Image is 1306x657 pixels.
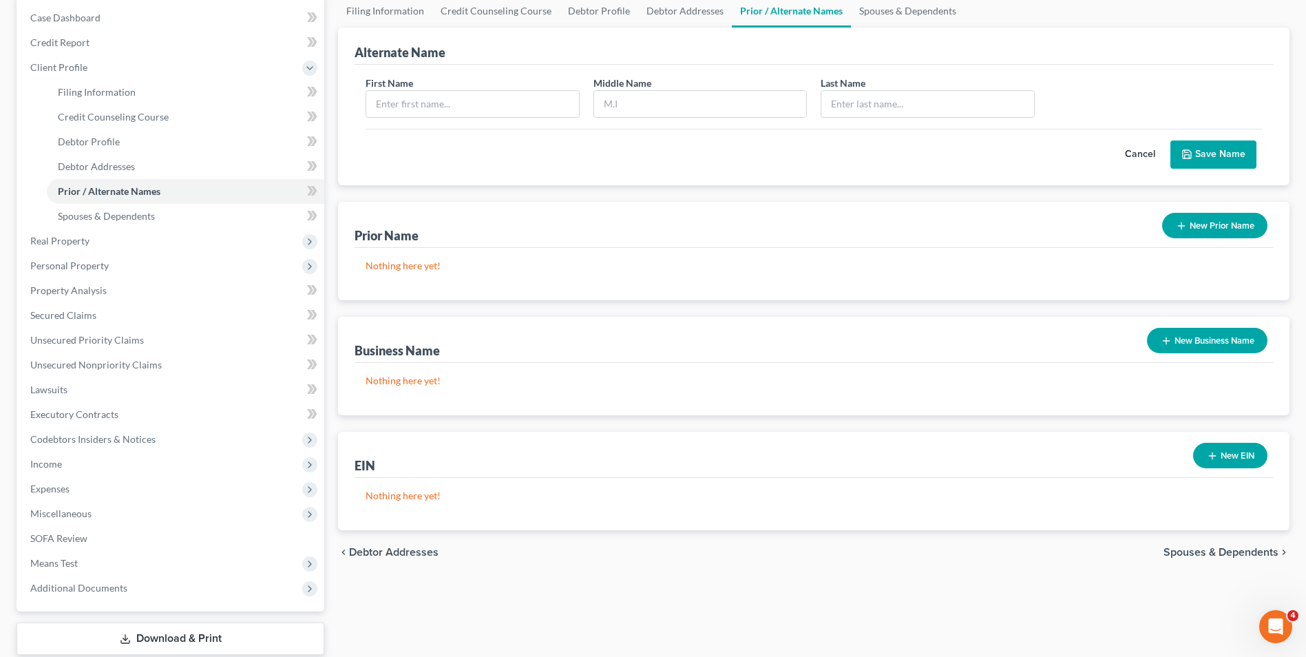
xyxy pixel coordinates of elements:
a: Credit Report [19,30,324,55]
a: Prior / Alternate Names [47,179,324,204]
div: EIN [355,457,375,474]
button: chevron_left Debtor Addresses [338,547,439,558]
p: Nothing here yet! [366,489,1262,503]
a: Download & Print [17,623,324,655]
label: First Name [366,76,413,90]
input: Enter last name... [821,91,1033,117]
span: Property Analysis [30,284,107,296]
a: Executory Contracts [19,402,324,427]
a: Credit Counseling Course [47,105,324,129]
button: New Prior Name [1162,213,1267,238]
span: Last Name [821,77,865,89]
p: Nothing here yet! [366,259,1262,273]
span: Personal Property [30,260,109,271]
span: Unsecured Nonpriority Claims [30,359,162,371]
span: 4 [1287,610,1298,621]
button: New Business Name [1147,328,1267,353]
span: Real Property [30,235,89,247]
label: Middle Name [593,76,651,90]
iframe: Intercom live chat [1259,610,1292,643]
div: Business Name [355,342,440,359]
div: Prior Name [355,227,419,244]
span: Secured Claims [30,309,96,321]
a: SOFA Review [19,526,324,551]
a: Case Dashboard [19,6,324,30]
span: Unsecured Priority Claims [30,334,144,346]
span: Spouses & Dependents [1163,547,1278,558]
span: Credit Report [30,36,89,48]
input: Enter first name... [366,91,578,117]
a: Lawsuits [19,377,324,402]
span: Client Profile [30,61,87,73]
span: Means Test [30,557,78,569]
span: Income [30,458,62,470]
span: Case Dashboard [30,12,101,23]
span: Codebtors Insiders & Notices [30,433,156,445]
p: Nothing here yet! [366,374,1262,388]
i: chevron_left [338,547,349,558]
span: Filing Information [58,86,136,98]
a: Filing Information [47,80,324,105]
a: Spouses & Dependents [47,204,324,229]
span: Debtor Addresses [58,160,135,172]
span: Miscellaneous [30,508,92,519]
span: Prior / Alternate Names [58,185,160,197]
span: Executory Contracts [30,408,118,420]
span: Lawsuits [30,384,67,395]
button: Save Name [1170,140,1256,169]
button: Cancel [1110,141,1170,169]
span: Debtor Addresses [349,547,439,558]
span: Additional Documents [30,582,127,594]
button: New EIN [1193,443,1267,468]
a: Debtor Addresses [47,154,324,179]
a: Property Analysis [19,278,324,303]
span: SOFA Review [30,532,87,544]
input: M.I [594,91,806,117]
button: Spouses & Dependents chevron_right [1163,547,1289,558]
a: Unsecured Priority Claims [19,328,324,353]
a: Unsecured Nonpriority Claims [19,353,324,377]
span: Expenses [30,483,70,494]
a: Secured Claims [19,303,324,328]
a: Debtor Profile [47,129,324,154]
span: Credit Counseling Course [58,111,169,123]
span: Debtor Profile [58,136,120,147]
i: chevron_right [1278,547,1289,558]
span: Spouses & Dependents [58,210,155,222]
div: Alternate Name [355,44,445,61]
